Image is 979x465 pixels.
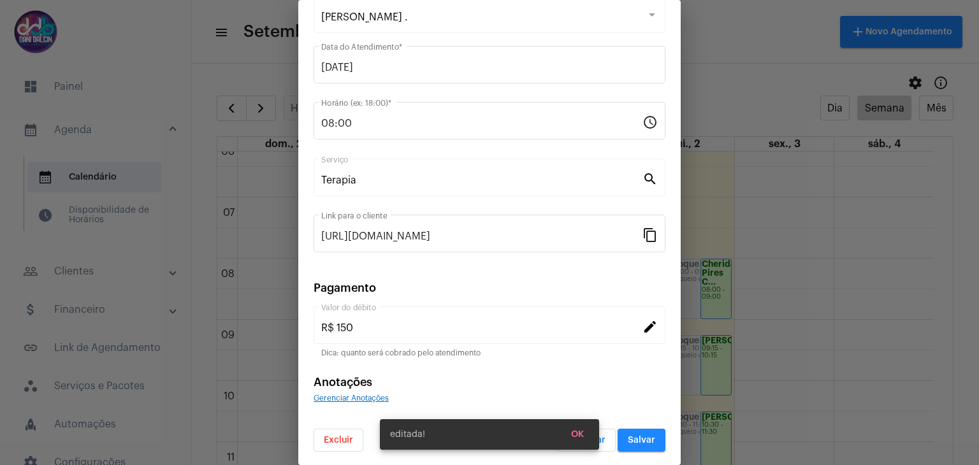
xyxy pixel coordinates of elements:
mat-icon: search [642,171,658,186]
mat-icon: edit [642,318,658,334]
input: Valor [321,322,642,334]
span: Pagamento [314,282,376,294]
button: Excluir [314,429,363,452]
span: [PERSON_NAME] . [321,12,408,22]
span: Salvar [628,436,655,445]
span: Anotações [314,376,372,388]
button: OK [561,423,594,446]
button: Salvar [618,429,665,452]
input: Horário [321,118,642,129]
input: Link [321,231,642,242]
span: Excluir [324,436,353,445]
input: Pesquisar serviço [321,175,642,186]
span: Gerenciar Anotações [314,394,389,402]
span: OK [571,430,584,439]
mat-hint: Dica: quanto será cobrado pelo atendimento [321,349,481,358]
span: editada! [390,428,425,441]
mat-icon: content_copy [642,227,658,242]
mat-icon: schedule [642,114,658,129]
